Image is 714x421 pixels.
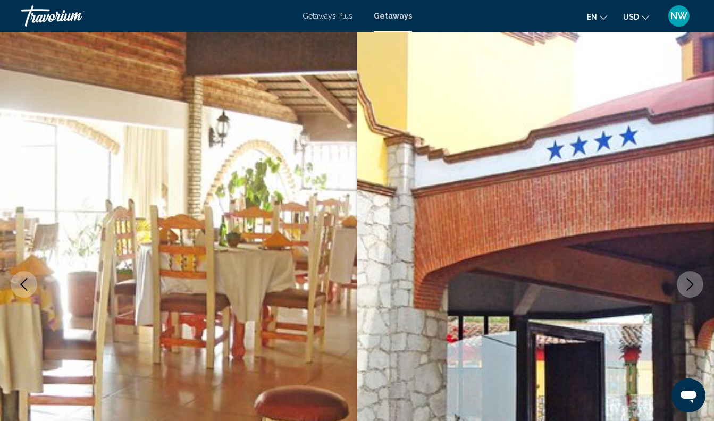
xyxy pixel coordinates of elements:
button: User Menu [665,5,693,27]
span: en [587,13,597,21]
iframe: Button to launch messaging window [671,378,705,412]
button: Change language [587,9,607,24]
span: USD [623,13,639,21]
span: NW [670,11,687,21]
button: Next image [677,271,703,298]
a: Getaways [374,12,412,20]
button: Previous image [11,271,37,298]
a: Getaways Plus [303,12,352,20]
button: Change currency [623,9,649,24]
a: Travorium [21,5,292,27]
